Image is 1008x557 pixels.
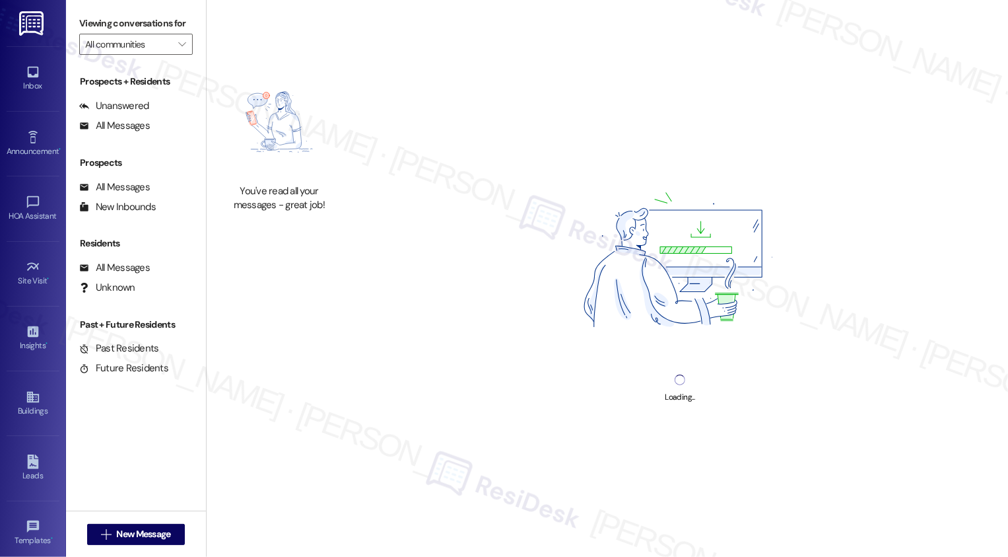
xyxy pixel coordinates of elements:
[79,180,150,194] div: All Messages
[178,39,185,50] i: 
[87,524,185,545] button: New Message
[79,99,149,113] div: Unanswered
[19,11,46,36] img: ResiDesk Logo
[665,390,694,404] div: Loading...
[116,527,170,541] span: New Message
[7,451,59,486] a: Leads
[221,66,337,178] img: empty-state
[66,237,206,250] div: Residents
[7,320,59,356] a: Insights •
[79,342,159,355] div: Past Residents
[79,200,156,214] div: New Inbounds
[7,61,59,96] a: Inbox
[221,184,337,213] div: You've read all your messages - great job!
[85,34,172,55] input: All communities
[79,361,168,375] div: Future Residents
[79,119,150,133] div: All Messages
[46,339,48,348] span: •
[59,145,61,154] span: •
[48,274,50,283] span: •
[7,386,59,422] a: Buildings
[79,281,135,295] div: Unknown
[101,529,111,540] i: 
[7,191,59,227] a: HOA Assistant
[7,256,59,291] a: Site Visit •
[66,156,206,170] div: Prospects
[7,515,59,551] a: Templates •
[66,318,206,332] div: Past + Future Residents
[66,75,206,89] div: Prospects + Residents
[51,534,53,543] span: •
[79,13,193,34] label: Viewing conversations for
[79,261,150,275] div: All Messages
